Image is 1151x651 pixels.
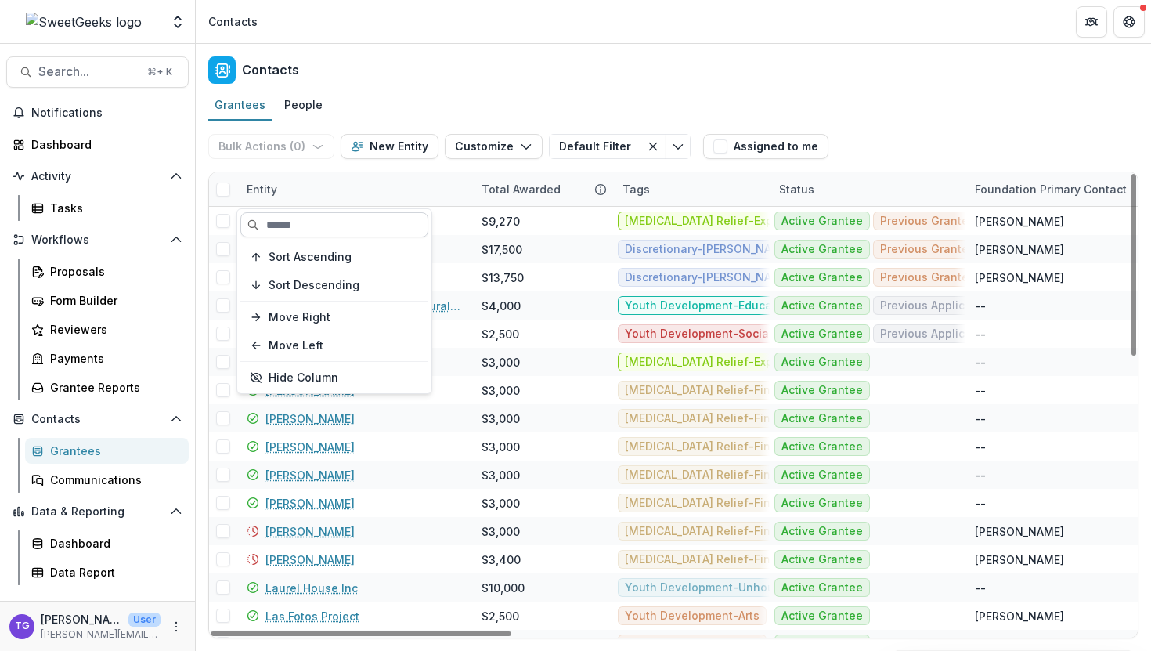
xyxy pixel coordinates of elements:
[472,172,613,206] div: Total Awarded
[781,581,863,595] span: Active Grantee
[965,181,1136,197] div: Foundation Primary Contact
[482,523,520,540] div: $3,000
[880,327,983,341] span: Previous Applicant
[278,93,329,116] div: People
[975,326,986,342] div: --
[25,288,189,313] a: Form Builder
[50,564,176,580] div: Data Report
[6,227,189,252] button: Open Workflows
[770,172,965,206] div: Status
[269,279,359,292] span: Sort Descending
[265,410,355,427] a: [PERSON_NAME]
[237,172,472,206] div: Entity
[31,170,164,183] span: Activity
[41,627,161,642] p: [PERSON_NAME][EMAIL_ADDRESS][DOMAIN_NAME]
[625,412,839,425] span: [MEDICAL_DATA] Relief-Financial Relief
[975,269,1064,286] div: [PERSON_NAME]
[202,10,264,33] nav: breadcrumb
[25,345,189,371] a: Payments
[50,443,176,459] div: Grantees
[975,213,1064,230] div: [PERSON_NAME]
[208,134,334,159] button: Bulk Actions (0)
[26,13,142,31] img: SweetGeeks logo
[1076,6,1107,38] button: Partners
[50,535,176,552] div: Dashboard
[278,90,329,121] a: People
[482,326,519,342] div: $2,500
[242,63,299,78] h2: Contacts
[625,581,830,595] span: Youth Development-Unhoused Youth
[25,374,189,400] a: Grantee Reports
[482,608,519,624] div: $2,500
[25,259,189,284] a: Proposals
[240,365,428,390] button: Hide Column
[128,613,161,627] p: User
[472,181,570,197] div: Total Awarded
[613,172,770,206] div: Tags
[781,299,863,313] span: Active Grantee
[781,468,863,482] span: Active Grantee
[265,580,358,596] a: Laurel House Inc
[625,468,839,482] span: [MEDICAL_DATA] Relief-Financial Relief
[625,299,841,313] span: Youth Development-Education/Literacy
[625,440,839,454] span: [MEDICAL_DATA] Relief-Financial Relief
[6,499,189,524] button: Open Data & Reporting
[50,321,176,338] div: Reviewers
[625,327,881,341] span: Youth Development-Social Emotional Learning
[975,298,986,314] div: --
[781,271,863,284] span: Active Grantee
[1113,6,1145,38] button: Get Help
[625,525,839,538] span: [MEDICAL_DATA] Relief-Financial Relief
[265,552,355,568] a: [PERSON_NAME]
[482,580,525,596] div: $10,000
[781,215,863,228] span: Active Grantee
[549,134,640,159] button: Default Filter
[781,440,863,454] span: Active Grantee
[265,523,355,540] a: [PERSON_NAME]
[240,273,428,298] button: Sort Descending
[31,107,182,120] span: Notifications
[781,638,863,651] span: Active Grantee
[31,505,164,519] span: Data & Reporting
[265,495,355,512] a: [PERSON_NAME]
[781,553,863,566] span: Active Grantee
[880,271,976,284] span: Previous Grantee
[781,412,863,425] span: Active Grantee
[975,608,1064,624] div: [PERSON_NAME]
[6,164,189,189] button: Open Activity
[781,609,863,623] span: Active Grantee
[208,90,272,121] a: Grantees
[482,213,520,230] div: $9,270
[975,439,986,455] div: --
[975,580,986,596] div: --
[975,467,986,483] div: --
[6,100,189,125] button: Notifications
[6,56,189,88] button: Search...
[482,467,520,483] div: $3,000
[25,530,189,556] a: Dashboard
[482,298,521,314] div: $4,000
[975,523,1064,540] div: [PERSON_NAME]
[703,134,828,159] button: Assigned to me
[975,552,1064,568] div: [PERSON_NAME]
[240,244,428,269] button: Sort Ascending
[38,64,138,79] span: Search...
[341,134,438,159] button: New Entity
[6,407,189,432] button: Open Contacts
[640,134,666,159] button: Clear filter
[625,243,792,256] span: Discretionary-[PERSON_NAME]
[975,382,986,399] div: --
[625,384,839,397] span: [MEDICAL_DATA] Relief-Financial Relief
[41,611,122,627] p: [PERSON_NAME]
[781,384,863,397] span: Active Grantee
[50,200,176,216] div: Tasks
[781,497,863,510] span: Active Grantee
[15,621,30,631] div: Theresa Gartland
[625,356,814,369] span: [MEDICAL_DATA] Relief-Experience
[269,251,352,264] span: Sort Ascending
[50,472,176,488] div: Communications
